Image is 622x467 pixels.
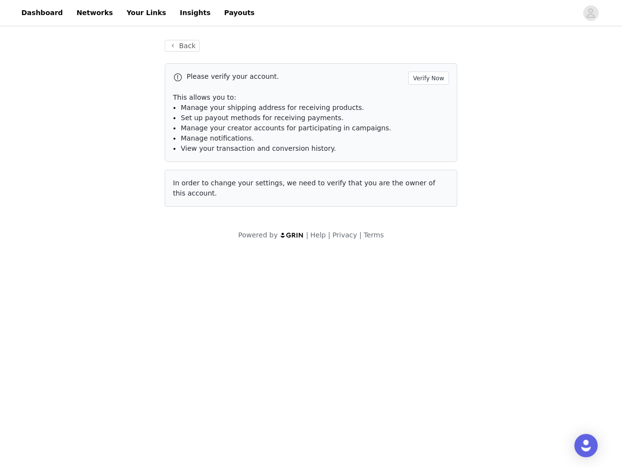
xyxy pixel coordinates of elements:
[121,2,172,24] a: Your Links
[218,2,260,24] a: Payouts
[187,72,404,82] p: Please verify your account.
[363,231,383,239] a: Terms
[174,2,216,24] a: Insights
[306,231,309,239] span: |
[70,2,119,24] a: Networks
[181,104,364,111] span: Manage your shipping address for receiving products.
[280,232,304,238] img: logo
[574,434,598,457] div: Open Intercom Messenger
[181,124,391,132] span: Manage your creator accounts for participating in campaigns.
[165,40,200,52] button: Back
[181,144,336,152] span: View your transaction and conversion history.
[181,114,344,122] span: Set up payout methods for receiving payments.
[586,5,595,21] div: avatar
[16,2,69,24] a: Dashboard
[359,231,362,239] span: |
[173,92,449,103] p: This allows you to:
[238,231,277,239] span: Powered by
[332,231,357,239] a: Privacy
[408,72,449,85] button: Verify Now
[173,179,435,197] span: In order to change your settings, we need to verify that you are the owner of this account.
[181,134,254,142] span: Manage notifications.
[328,231,330,239] span: |
[311,231,326,239] a: Help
